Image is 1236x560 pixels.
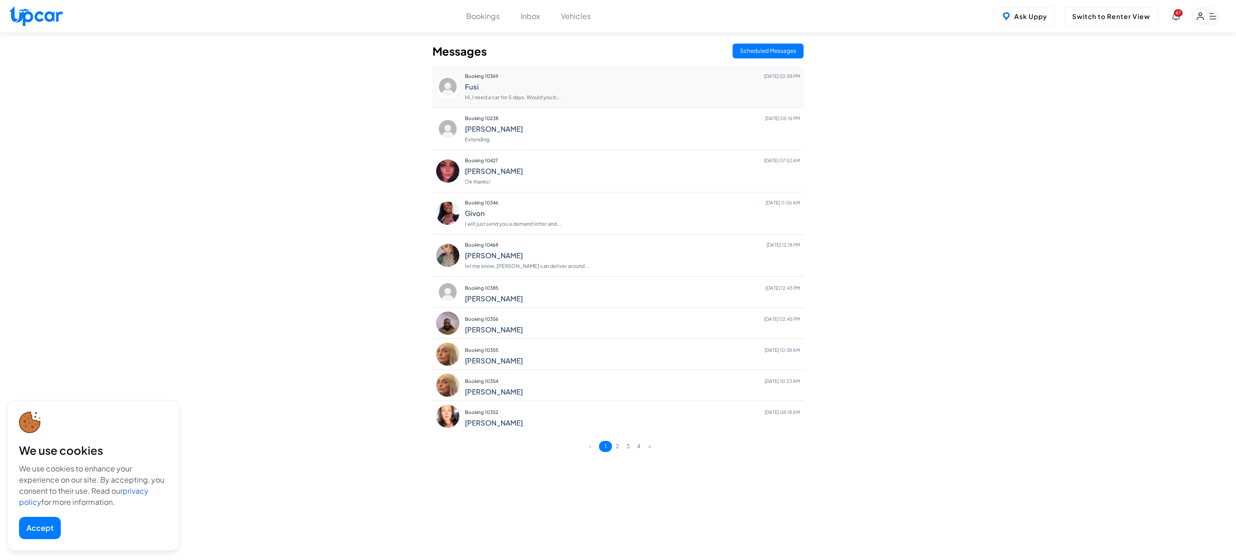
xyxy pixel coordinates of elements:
[766,238,800,251] span: [DATE] 12:18 PM
[465,133,800,146] p: Extending
[465,312,800,325] p: Booking 10356
[465,375,800,388] p: Booking 10354
[612,441,623,452] button: 2
[733,44,804,58] button: Scheduled Messages
[436,117,459,140] img: profile
[465,344,800,356] p: Booking 10355
[764,154,800,167] span: [DATE] 07:52 AM
[19,517,61,539] button: Accept
[436,159,459,183] img: profile
[994,7,1055,25] button: Ask Uppy
[465,325,800,334] h4: [PERSON_NAME]
[583,441,597,452] button: <
[465,419,800,427] h4: [PERSON_NAME]
[465,209,800,217] h4: Givon
[436,244,459,267] img: profile
[765,344,800,356] span: [DATE] 10:38 AM
[436,202,459,225] img: profile
[436,280,459,304] img: profile
[465,260,800,273] p: let me know, [PERSON_NAME] can deliver around ...
[436,75,459,98] img: profile
[465,238,800,251] p: Booking 10468
[436,343,459,366] img: profile
[9,6,63,26] img: Upcar Logo
[521,11,540,22] button: Inbox
[19,412,41,433] img: cookie-icon.svg
[465,154,800,167] p: Booking 10427
[465,356,800,365] h4: [PERSON_NAME]
[436,312,459,335] img: profile
[465,294,800,303] h4: [PERSON_NAME]
[19,443,167,458] div: We use cookies
[465,175,800,188] p: Ok thanks!
[466,11,500,22] button: Bookings
[561,11,591,22] button: Vehicles
[644,441,655,452] button: >
[1002,12,1011,21] img: Uppy
[766,196,800,209] span: [DATE] 11:06 AM
[465,167,800,175] h4: [PERSON_NAME]
[765,375,800,388] span: [DATE] 10:23 AM
[465,251,800,260] h4: [PERSON_NAME]
[766,281,800,294] span: [DATE] 12:43 PM
[599,441,612,452] button: 1
[623,441,633,452] button: 3
[465,406,800,419] p: Booking 10352
[765,112,800,125] span: [DATE] 05:16 PM
[19,463,167,508] div: We use cookies to enhance your experience on our site. By accepting, you consent to their use. Re...
[465,91,800,104] p: Hi, I need a car for 5 days. Would you b...
[465,281,800,294] p: Booking 10385
[465,112,800,125] p: Booking 10238
[764,70,800,83] span: [DATE] 02:58 PM
[432,44,487,58] h2: Messages
[1172,12,1180,20] div: View Notifications
[436,374,459,397] img: profile
[465,217,800,230] p: I will just send you a demand letter and...
[436,405,459,428] img: profile
[465,70,800,83] p: Booking 10369
[633,441,644,452] button: 4
[764,312,800,325] span: [DATE] 02:45 PM
[465,83,800,91] h4: Fusi
[465,125,800,133] h4: [PERSON_NAME]
[465,388,800,396] h4: [PERSON_NAME]
[465,196,800,209] p: Booking 10346
[1064,7,1158,25] button: Switch to Renter View
[1174,9,1183,17] span: You have new notifications
[765,406,800,419] span: [DATE] 08:18 AM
